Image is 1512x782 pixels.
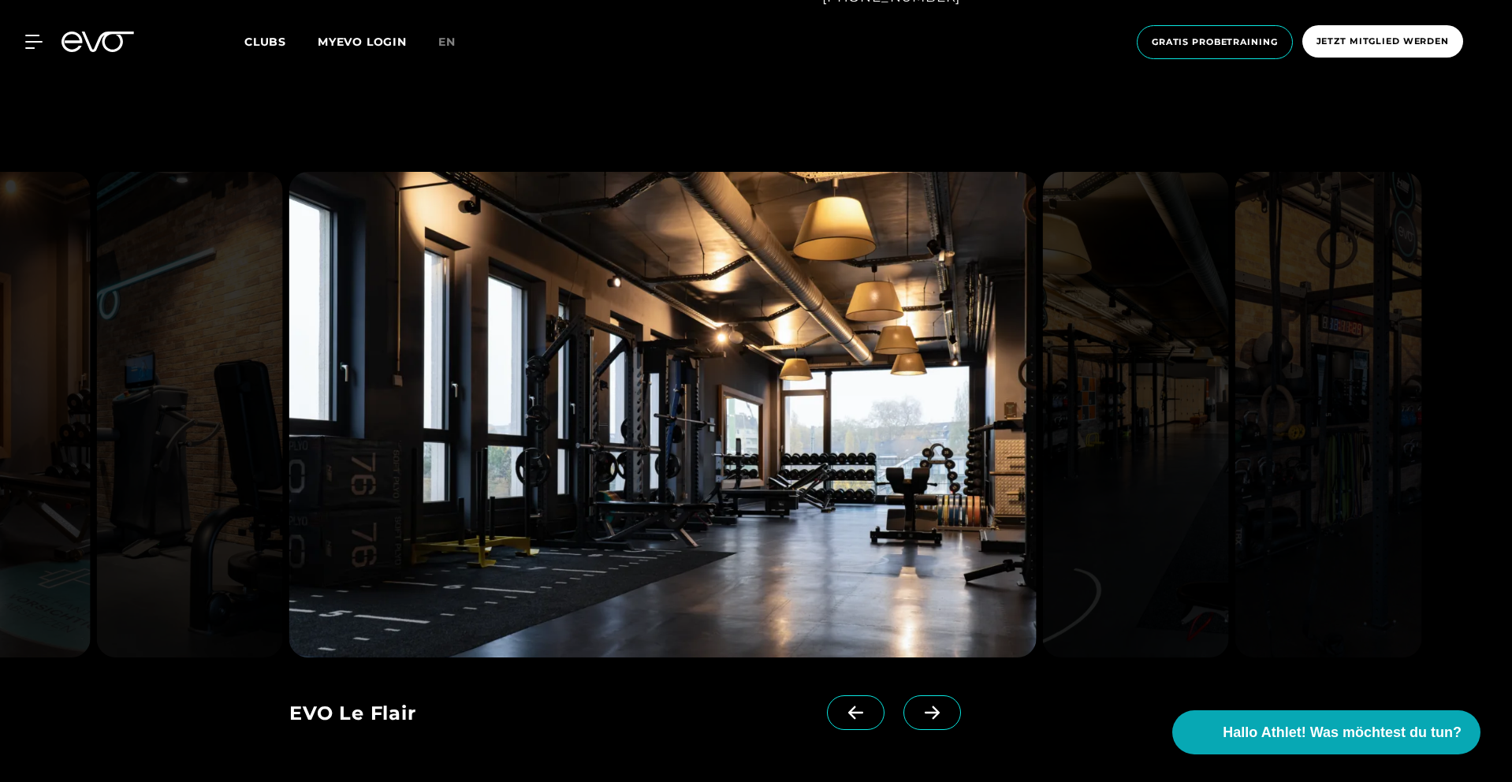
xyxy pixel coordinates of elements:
[244,35,286,49] span: Clubs
[96,172,283,657] img: evofitness
[438,33,475,51] a: en
[1298,25,1468,59] a: Jetzt Mitglied werden
[289,172,1036,657] img: evofitness
[1152,35,1278,49] span: Gratis Probetraining
[1132,25,1298,59] a: Gratis Probetraining
[1223,722,1462,743] span: Hallo Athlet! Was möchtest du tun?
[318,35,407,49] a: MYEVO LOGIN
[1172,710,1480,754] button: Hallo Athlet! Was möchtest du tun?
[1042,172,1229,657] img: evofitness
[1316,35,1449,48] span: Jetzt Mitglied werden
[244,34,318,49] a: Clubs
[1235,172,1422,657] img: evofitness
[438,35,456,49] span: en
